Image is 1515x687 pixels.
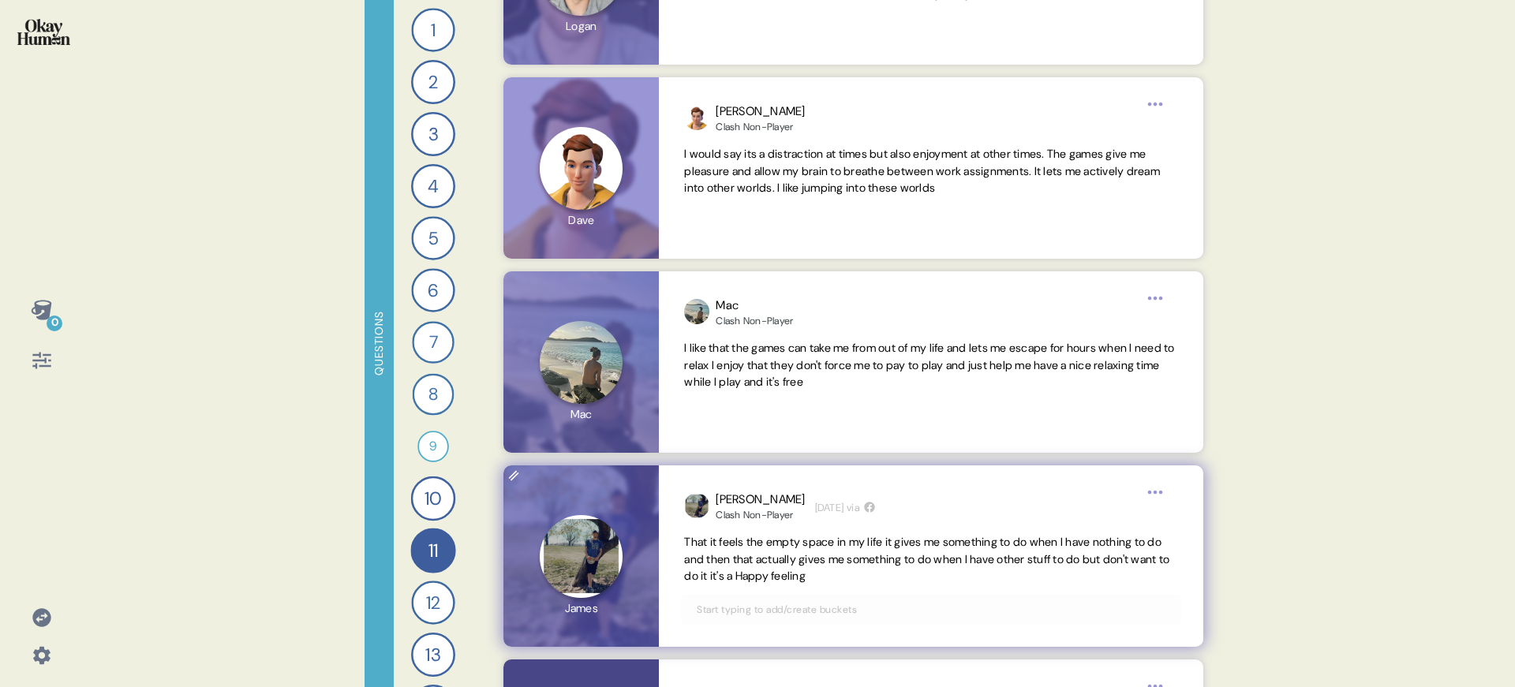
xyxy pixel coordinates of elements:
[815,500,844,516] time: [DATE]
[411,60,455,104] div: 2
[17,19,70,45] img: okayhuman.3b1b6348.png
[716,103,805,121] div: [PERSON_NAME]
[716,315,793,327] div: Clash Non-Player
[684,105,709,130] img: profilepic_31847615868217578.jpg
[684,341,1174,390] span: I like that the games can take me from out of my life and lets me escape for hours when I need to...
[684,147,1160,196] span: I would say its a distraction at times but also enjoyment at other times. The games give me pleas...
[684,493,709,518] img: profilepic_32048656308059141.jpg
[413,374,454,416] div: 8
[716,121,805,133] div: Clash Non-Player
[684,299,709,324] img: profilepic_31763437739971211.jpg
[411,216,454,259] div: 5
[417,431,449,462] div: 9
[411,112,455,156] div: 3
[716,491,805,509] div: [PERSON_NAME]
[47,315,62,331] div: 0
[411,581,454,624] div: 12
[847,500,860,516] span: via
[411,8,454,51] div: 1
[411,633,455,677] div: 13
[411,476,456,521] div: 10
[716,297,793,315] div: Mac
[411,268,454,312] div: 6
[411,164,455,208] div: 4
[687,601,1174,618] input: Start typing to add/create buckets
[412,321,454,363] div: 7
[410,528,455,573] div: 11
[716,509,805,521] div: Clash Non-Player
[684,535,1169,584] span: That it feels the empty space in my life it gives me something to do when I have nothing to do an...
